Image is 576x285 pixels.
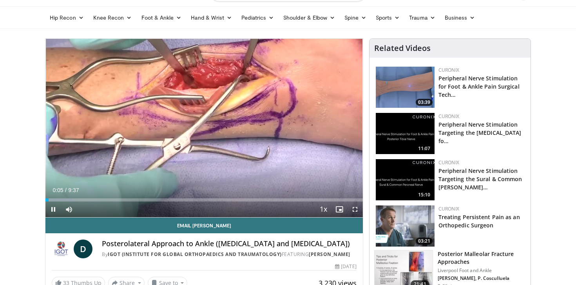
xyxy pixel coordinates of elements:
a: D [74,240,92,258]
video-js: Video Player [45,39,363,218]
a: Curonix [438,159,459,166]
div: Progress Bar [45,198,363,201]
img: 997914f1-2438-46d3-bb0a-766a8c5fd9ba.150x105_q85_crop-smart_upscale.jpg [376,113,435,154]
a: Peripheral Nerve Stimulation Targeting the [MEDICAL_DATA] fo… [438,121,522,145]
a: Trauma [404,10,440,25]
a: Hip Recon [45,10,89,25]
a: Foot & Ankle [137,10,187,25]
a: Curonix [438,67,459,73]
img: 73042a39-faa0-4cce-aaf4-9dbc875de030.150x105_q85_crop-smart_upscale.jpg [376,67,435,108]
h4: Posterolateral Approach to Ankle ([MEDICAL_DATA] and [MEDICAL_DATA]) [102,240,357,248]
img: 64c419ba-c006-462a-881d-058c6f32b76b.150x105_q85_crop-smart_upscale.jpg [376,205,435,247]
a: 11:07 [376,113,435,154]
a: Email [PERSON_NAME] [45,218,363,233]
a: 03:39 [376,67,435,108]
h3: Posterior Malleolar Fracture Approaches [438,250,526,266]
a: Shoulder & Elbow [279,10,340,25]
span: / [65,187,67,193]
button: Playback Rate [316,201,331,217]
button: Fullscreen [347,201,363,217]
img: f705c0c4-809c-4b75-8682-bad47336147d.150x105_q85_crop-smart_upscale.jpg [376,159,435,200]
a: Pediatrics [237,10,279,25]
a: Peripheral Nerve Stimulation for Foot & Ankle Pain Surgical Tech… [438,74,520,98]
a: Curonix [438,205,459,212]
button: Enable picture-in-picture mode [331,201,347,217]
img: IGOT (Institute for Global Orthopaedics and Traumatology) [52,240,71,258]
a: Business [440,10,480,25]
p: [PERSON_NAME], P. Cosculluela [438,275,526,281]
a: Sports [371,10,405,25]
a: Knee Recon [89,10,137,25]
a: 03:21 [376,205,435,247]
h4: Related Videos [374,44,431,53]
span: 03:39 [416,99,433,106]
span: 0:05 [53,187,63,193]
button: Mute [61,201,77,217]
a: IGOT (Institute for Global Orthopaedics and Traumatology) [108,251,282,258]
a: 15:10 [376,159,435,200]
a: [PERSON_NAME] [309,251,350,258]
span: 15:10 [416,191,433,198]
button: Pause [45,201,61,217]
div: By FEATURING [102,251,357,258]
a: Treating Persistent Pain as an Orthopedic Surgeon [438,213,520,229]
span: 11:07 [416,145,433,152]
div: [DATE] [335,263,356,270]
span: 9:37 [68,187,79,193]
a: Spine [340,10,371,25]
a: Hand & Wrist [186,10,237,25]
a: Curonix [438,113,459,120]
span: 03:21 [416,238,433,245]
a: Peripheral Nerve Stimulation Targeting the Sural & Common [PERSON_NAME]… [438,167,522,191]
p: Liverpool Foot and Ankle [438,267,526,274]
